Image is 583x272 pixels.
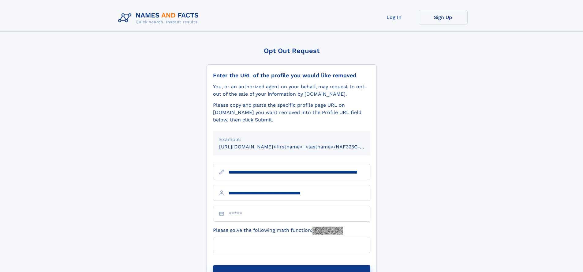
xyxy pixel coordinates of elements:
small: [URL][DOMAIN_NAME]<firstname>_<lastname>/NAF325G-xxxxxxxx [219,144,382,150]
label: Please solve the following math function: [213,227,343,235]
a: Log In [370,10,419,25]
div: Enter the URL of the profile you would like removed [213,72,370,79]
div: Example: [219,136,364,143]
div: Please copy and paste the specific profile page URL on [DOMAIN_NAME] you want removed into the Pr... [213,102,370,124]
img: Logo Names and Facts [116,10,204,26]
a: Sign Up [419,10,468,25]
div: You, or an authorized agent on your behalf, may request to opt-out of the sale of your informatio... [213,83,370,98]
div: Opt Out Request [207,47,377,55]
